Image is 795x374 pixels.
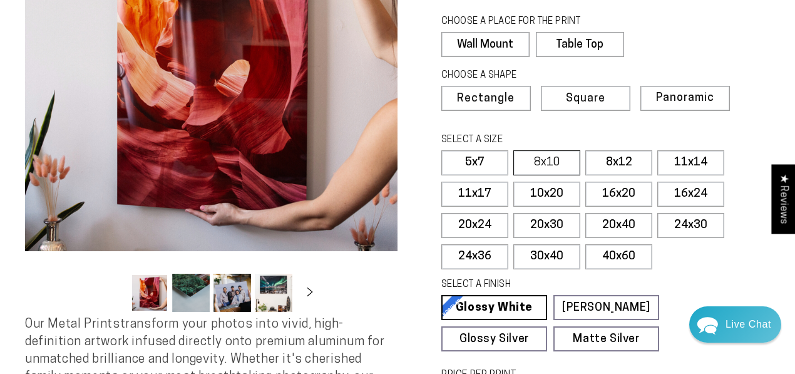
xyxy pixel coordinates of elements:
label: 10x20 [513,182,580,207]
span: Square [566,93,605,105]
a: Glossy White [441,295,547,320]
label: 16x24 [657,182,724,207]
label: 11x17 [441,182,508,207]
label: 30x40 [513,244,580,269]
span: Panoramic [656,92,714,104]
legend: SELECT A SIZE [441,133,633,147]
label: 11x14 [657,150,724,175]
div: Click to open Judge.me floating reviews tab [771,164,795,234]
label: 24x30 [657,213,724,238]
button: Slide right [296,279,324,307]
button: Load image 2 in gallery view [172,274,210,312]
div: Chat widget toggle [689,306,781,343]
label: Wall Mount [441,32,530,57]
label: 20x40 [585,213,652,238]
a: Glossy Silver [441,326,547,351]
a: Matte Silver [553,326,659,351]
label: 16x20 [585,182,652,207]
legend: CHOOSE A SHAPE [441,69,614,83]
label: Table Top [536,32,624,57]
a: [PERSON_NAME] [553,295,659,320]
label: 8x12 [585,150,652,175]
label: 5x7 [441,150,508,175]
button: Load image 3 in gallery view [213,274,251,312]
button: Load image 1 in gallery view [131,274,168,312]
label: 20x24 [441,213,508,238]
legend: SELECT A FINISH [441,278,633,292]
legend: CHOOSE A PLACE FOR THE PRINT [441,15,612,29]
div: Contact Us Directly [726,306,771,343]
label: 20x30 [513,213,580,238]
label: 8x10 [513,150,580,175]
button: Slide left [100,279,127,307]
label: 40x60 [585,244,652,269]
button: Load image 4 in gallery view [255,274,292,312]
span: Rectangle [457,93,515,105]
label: 24x36 [441,244,508,269]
